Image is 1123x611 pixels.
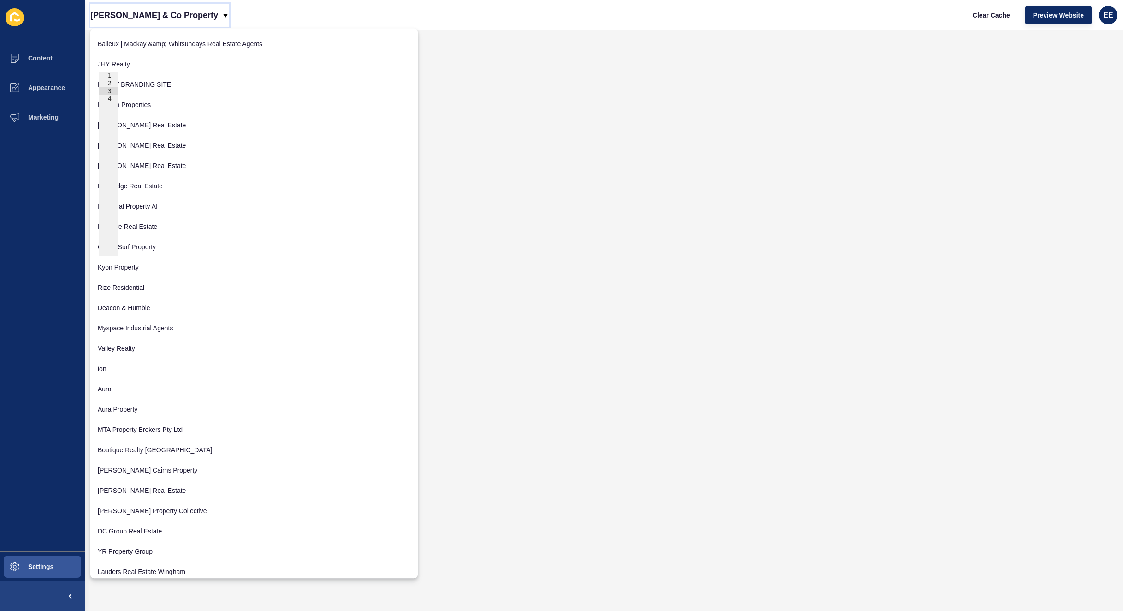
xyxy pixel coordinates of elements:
a: Aura Property [90,399,418,419]
a: ion [90,359,418,379]
a: Aura [90,379,418,399]
div: 1 [99,72,118,79]
a: Kyon Property [90,257,418,277]
span: Clear Cache [973,11,1010,20]
a: Rize Residential [90,277,418,298]
a: MTA Property Brokers Pty Ltd [90,419,418,440]
div: 4 [99,95,118,103]
p: [PERSON_NAME] & Co Property [90,4,218,27]
span: EE [1103,11,1113,20]
a: Industrial Property AI [90,196,418,216]
a: [PERSON_NAME] Real Estate [90,480,418,501]
a: YR Property Group [90,541,418,562]
div: 2 [99,79,118,87]
a: DC Group Real Estate [90,521,418,541]
a: New Edge Real Estate [90,176,418,196]
a: Lauders Real Estate Wingham [90,562,418,582]
a: [PERSON_NAME] Real Estate [90,156,418,176]
a: Myspace Industrial Agents [90,318,418,338]
div: 3 [99,87,118,95]
a: Deacon & Humble [90,298,418,318]
button: Preview Website [1025,6,1092,24]
button: Clear Cache [965,6,1018,24]
a: DRAFT BRANDING SITE [90,74,418,95]
a: [PERSON_NAME] Real Estate [90,135,418,156]
a: City to Surf Property [90,237,418,257]
span: Preview Website [1033,11,1084,20]
a: Valley Realty [90,338,418,359]
a: [PERSON_NAME] Property Collective [90,501,418,521]
a: Baileux | Mackay &amp; Whitsundays Real Estate Agents [90,34,418,54]
a: Nautica Properties [90,95,418,115]
a: [PERSON_NAME] Cairns Property [90,460,418,480]
a: Metcalfe Real Estate [90,216,418,237]
a: [PERSON_NAME] Real Estate [90,115,418,135]
a: Boutique Realty [GEOGRAPHIC_DATA] [90,440,418,460]
a: JHY Realty [90,54,418,74]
